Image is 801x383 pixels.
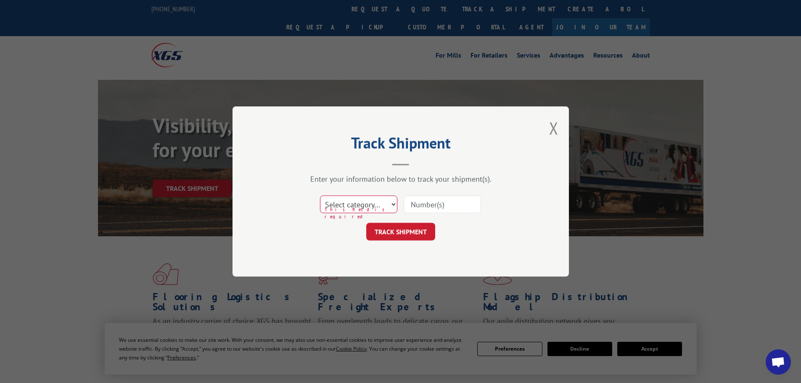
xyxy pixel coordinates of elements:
div: Enter your information below to track your shipment(s). [275,174,527,184]
span: This field is required [325,206,397,220]
button: Close modal [549,117,558,139]
input: Number(s) [404,195,481,213]
button: TRACK SHIPMENT [366,223,435,240]
h2: Track Shipment [275,137,527,153]
div: Open chat [766,349,791,375]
